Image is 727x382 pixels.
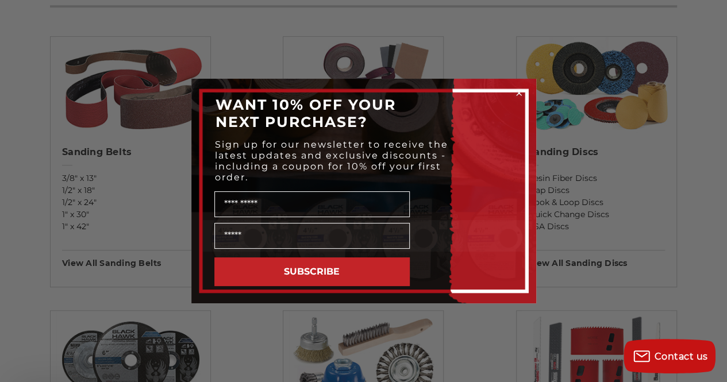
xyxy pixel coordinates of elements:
[624,339,716,373] button: Contact us
[214,257,410,286] button: SUBSCRIBE
[215,139,448,183] span: Sign up for our newsletter to receive the latest updates and exclusive discounts - including a co...
[216,96,396,130] span: WANT 10% OFF YOUR NEXT PURCHASE?
[214,223,410,249] input: Email
[655,351,708,362] span: Contact us
[513,87,525,99] button: Close dialog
